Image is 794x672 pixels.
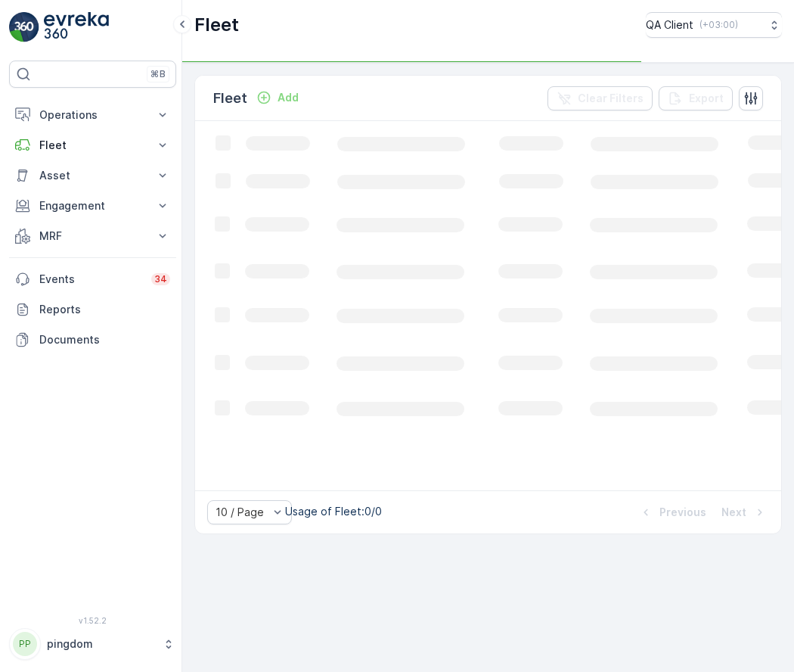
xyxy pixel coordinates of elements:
[578,91,644,106] p: Clear Filters
[150,68,166,80] p: ⌘B
[285,504,382,519] p: Usage of Fleet : 0/0
[39,229,146,244] p: MRF
[39,302,170,317] p: Reports
[13,632,37,656] div: PP
[9,221,176,251] button: MRF
[659,86,733,110] button: Export
[9,616,176,625] span: v 1.52.2
[637,503,708,521] button: Previous
[39,138,146,153] p: Fleet
[9,191,176,221] button: Engagement
[47,636,155,652] p: pingdom
[154,273,167,285] p: 34
[720,503,769,521] button: Next
[9,100,176,130] button: Operations
[213,88,247,109] p: Fleet
[39,332,170,347] p: Documents
[9,628,176,660] button: PPpingdom
[646,12,782,38] button: QA Client(+03:00)
[250,89,305,107] button: Add
[547,86,653,110] button: Clear Filters
[646,17,693,33] p: QA Client
[9,325,176,355] a: Documents
[194,13,239,37] p: Fleet
[659,505,706,520] p: Previous
[689,91,724,106] p: Export
[9,294,176,325] a: Reports
[9,12,39,42] img: logo
[39,272,142,287] p: Events
[9,160,176,191] button: Asset
[39,198,146,213] p: Engagement
[44,12,109,42] img: logo_light-DOdMpM7g.png
[278,90,299,105] p: Add
[9,130,176,160] button: Fleet
[39,168,146,183] p: Asset
[9,264,176,294] a: Events34
[721,505,746,520] p: Next
[699,19,738,31] p: ( +03:00 )
[39,107,146,123] p: Operations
